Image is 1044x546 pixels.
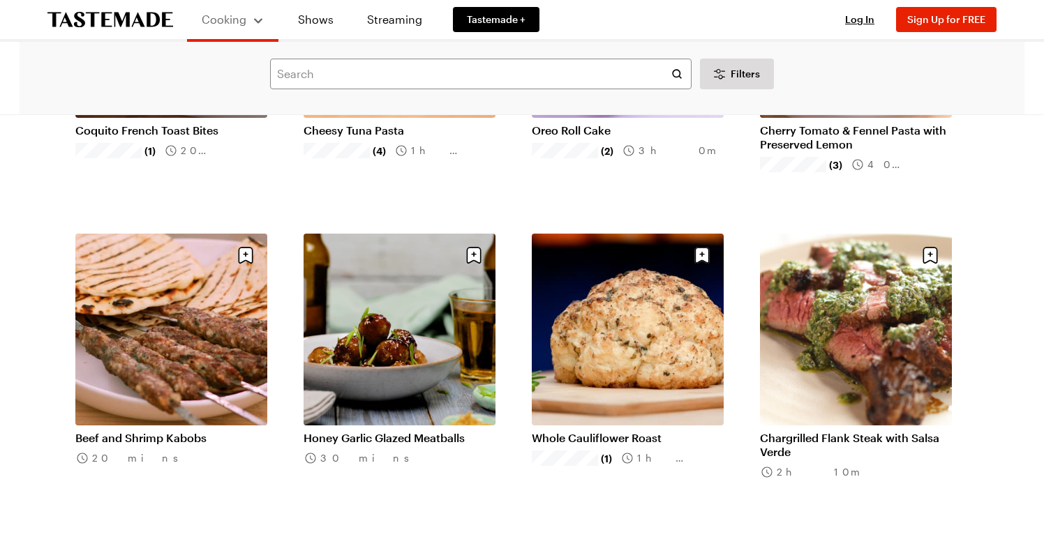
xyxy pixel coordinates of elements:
[467,13,525,26] span: Tastemade +
[532,431,724,445] a: Whole Cauliflower Roast
[760,123,952,151] a: Cherry Tomato & Fennel Pasta with Preserved Lemon
[907,13,985,25] span: Sign Up for FREE
[453,7,539,32] a: Tastemade +
[461,242,487,268] button: Save recipe
[760,431,952,459] a: Chargrilled Flank Steak with Salsa Verde
[731,67,760,81] span: Filters
[700,59,774,89] button: Desktop filters
[832,13,888,26] button: Log In
[75,123,267,137] a: Coquito French Toast Bites
[202,13,246,26] span: Cooking
[896,7,997,32] button: Sign Up for FREE
[845,13,874,25] span: Log In
[75,431,267,445] a: Beef and Shrimp Kabobs
[304,431,495,445] a: Honey Garlic Glazed Meatballs
[304,123,495,137] a: Cheesy Tuna Pasta
[47,12,173,28] a: To Tastemade Home Page
[232,242,259,268] button: Save recipe
[917,242,944,268] button: Save recipe
[532,123,724,137] a: Oreo Roll Cake
[201,6,264,33] button: Cooking
[689,242,715,268] button: Save recipe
